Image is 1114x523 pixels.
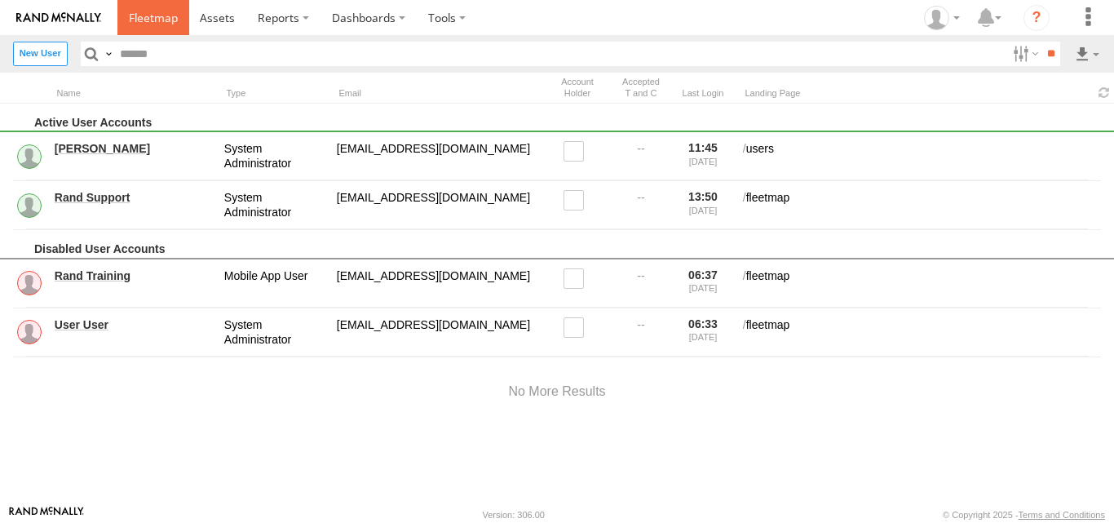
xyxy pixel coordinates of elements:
div: fleetmap [740,266,1101,301]
label: Export results as... [1073,42,1101,65]
div: fleetmap [740,188,1101,223]
img: rand-logo.svg [16,12,101,24]
a: Visit our Website [9,507,84,523]
div: 06:37 [DATE] [672,266,734,301]
div: System Administrator [222,188,328,223]
div: Email [334,86,538,101]
label: Read only [564,317,592,338]
span: Refresh [1094,85,1114,100]
div: users [740,139,1101,174]
label: Search Filter Options [1006,42,1041,65]
div: service@odysseygroupllc.com [334,139,538,174]
div: Has user accepted Terms and Conditions [617,74,665,101]
div: odyssey@rand.com [334,188,538,223]
div: System Administrator [222,139,328,174]
div: 06:33 [DATE] [672,315,734,350]
label: Create New User [13,42,68,65]
div: © Copyright 2025 - [943,510,1105,520]
i: ? [1023,5,1050,31]
label: Read only [564,268,592,289]
div: randtraining@rand.com [334,266,538,301]
div: Mobile App User [222,266,328,301]
div: Account Holder [545,74,610,101]
div: Last Login [672,86,734,101]
label: Read only [564,190,592,211]
div: Version: 306.00 [483,510,545,520]
a: Terms and Conditions [1019,510,1105,520]
div: System Administrator [222,315,328,350]
div: Name [52,86,215,101]
label: Read only [564,141,592,162]
div: 11:45 [DATE] [672,139,734,174]
a: User User [55,317,213,332]
div: Landing Page [740,86,1088,101]
a: Rand Support [55,190,213,205]
div: Ed Pruneda [918,6,966,30]
a: Rand Training [55,268,213,283]
label: Search Query [102,42,115,65]
div: 13:50 [DATE] [672,188,734,223]
div: Type [222,86,328,101]
div: fleetmap [740,315,1101,350]
div: fortraining@train.com [334,315,538,350]
a: [PERSON_NAME] [55,141,213,156]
